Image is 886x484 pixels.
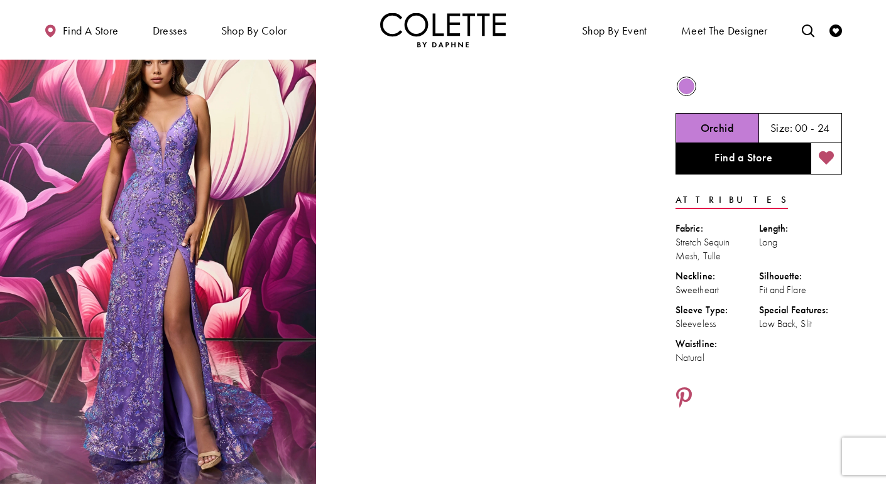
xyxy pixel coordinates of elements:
[675,351,759,365] div: Natural
[675,317,759,331] div: Sleeveless
[811,143,842,175] button: Add to wishlist
[675,74,842,98] div: Product color controls state depends on size chosen
[41,13,121,47] a: Find a store
[681,24,768,37] span: Meet the designer
[218,13,290,47] span: Shop by color
[153,24,187,37] span: Dresses
[675,283,759,297] div: Sweetheart
[759,303,843,317] div: Special Features:
[675,75,697,97] div: Orchid
[322,16,638,173] video: Style CL8430 Colette by Daphne #1 autoplay loop mute video
[795,122,830,134] h5: 00 - 24
[579,13,650,47] span: Shop By Event
[678,13,771,47] a: Meet the designer
[759,235,843,249] div: Long
[150,13,190,47] span: Dresses
[675,191,788,209] a: Attributes
[675,387,692,411] a: Share using Pinterest - Opens in new tab
[675,143,811,175] a: Find a Store
[380,13,506,47] a: Visit Home Page
[826,13,845,47] a: Check Wishlist
[759,222,843,235] div: Length:
[675,269,759,283] div: Neckline:
[582,24,647,37] span: Shop By Event
[759,283,843,297] div: Fit and Flare
[675,222,759,235] div: Fabric:
[63,24,119,37] span: Find a store
[675,337,759,351] div: Waistline:
[675,235,759,263] div: Stretch Sequin Mesh, Tulle
[759,317,843,331] div: Low Back, Slit
[799,13,818,47] a: Toggle search
[675,303,759,317] div: Sleeve Type:
[770,121,793,135] span: Size:
[221,24,287,37] span: Shop by color
[759,269,843,283] div: Silhouette:
[380,13,506,47] img: Colette by Daphne
[701,122,734,134] h5: Chosen color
